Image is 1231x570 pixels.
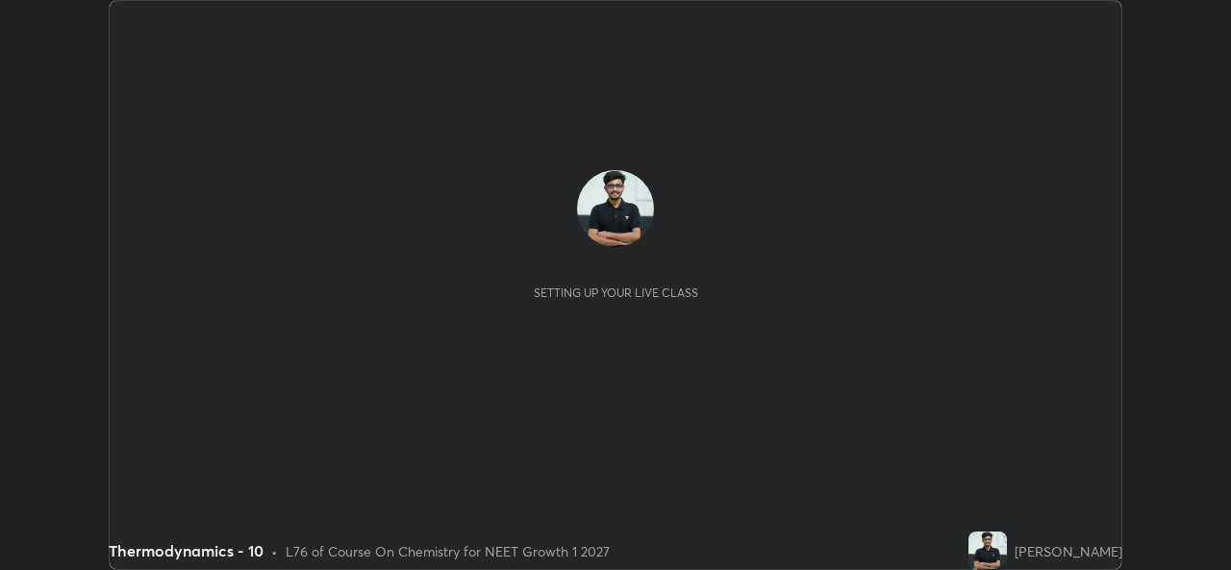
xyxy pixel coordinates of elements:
div: [PERSON_NAME] [1015,541,1122,561]
img: 588ed0d5aa0a4b34b0f6ce6dfa894284.jpg [968,532,1007,570]
div: • [271,541,278,561]
div: Thermodynamics - 10 [109,539,264,562]
img: 588ed0d5aa0a4b34b0f6ce6dfa894284.jpg [577,170,654,247]
div: Setting up your live class [534,285,698,300]
div: L76 of Course On Chemistry for NEET Growth 1 2027 [286,541,610,561]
